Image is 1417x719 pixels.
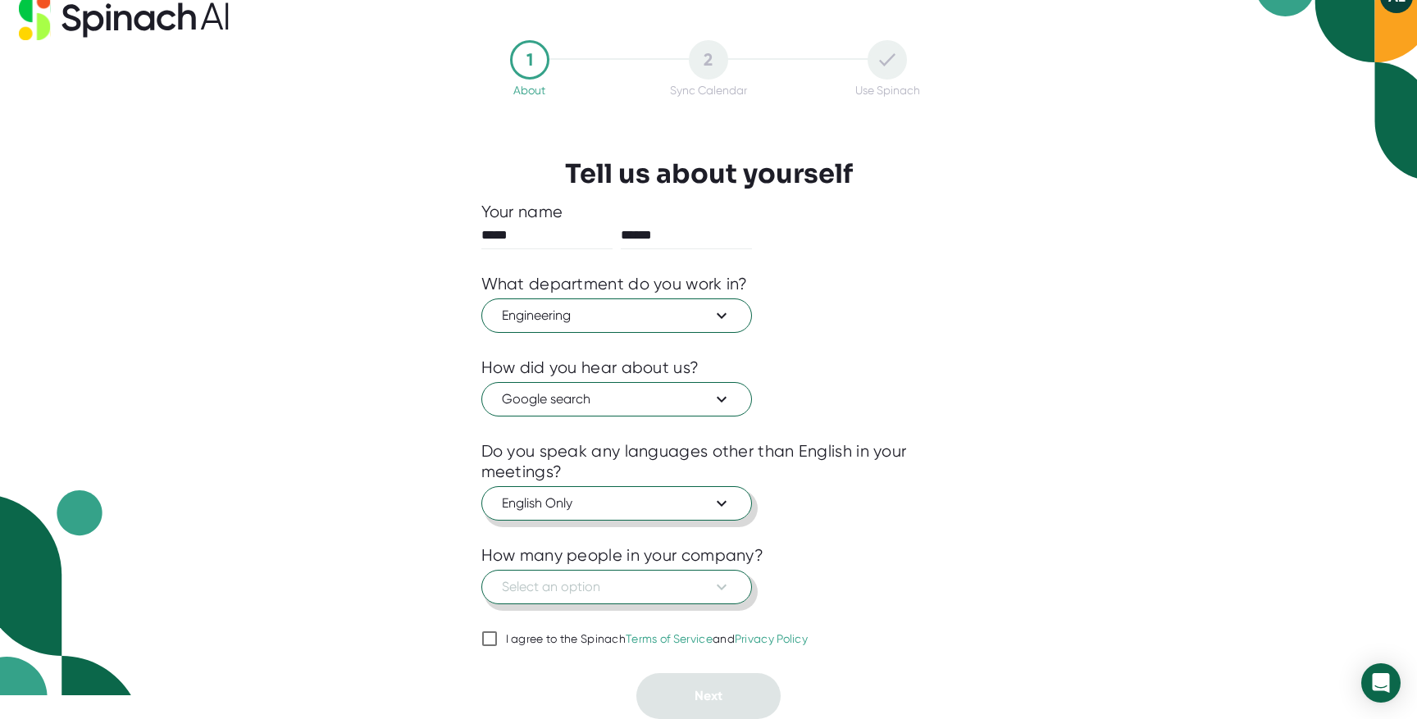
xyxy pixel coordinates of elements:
[636,673,781,719] button: Next
[626,632,713,645] a: Terms of Service
[565,158,853,189] h3: Tell us about yourself
[1361,663,1401,703] div: Open Intercom Messenger
[481,298,752,333] button: Engineering
[670,84,747,97] div: Sync Calendar
[502,494,731,513] span: English Only
[481,357,699,378] div: How did you hear about us?
[855,84,920,97] div: Use Spinach
[481,202,936,222] div: Your name
[481,545,764,566] div: How many people in your company?
[506,632,809,647] div: I agree to the Spinach and
[513,84,545,97] div: About
[481,274,748,294] div: What department do you work in?
[735,632,808,645] a: Privacy Policy
[502,577,731,597] span: Select an option
[689,40,728,80] div: 2
[481,486,752,521] button: English Only
[502,306,731,325] span: Engineering
[481,382,752,416] button: Google search
[481,570,752,604] button: Select an option
[510,40,549,80] div: 1
[502,389,731,409] span: Google search
[695,688,722,703] span: Next
[481,441,936,482] div: Do you speak any languages other than English in your meetings?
